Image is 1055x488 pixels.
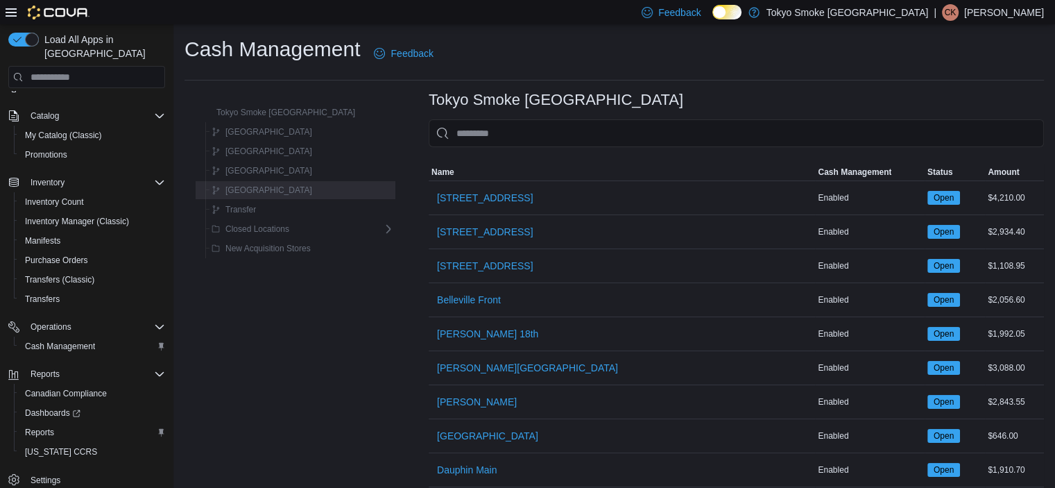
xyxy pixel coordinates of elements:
span: Promotions [25,149,67,160]
div: Enabled [815,394,924,410]
button: Inventory [25,174,70,191]
button: Belleville Front [431,286,506,314]
p: [PERSON_NAME] [964,4,1044,21]
span: Dashboards [25,407,80,419]
span: Dark Mode [712,19,713,20]
span: Open [934,430,954,442]
button: My Catalog (Classic) [14,126,171,145]
div: $1,910.70 [985,462,1044,478]
span: Washington CCRS [19,444,165,460]
a: Inventory Count [19,194,89,210]
button: Amount [985,164,1044,180]
span: Cash Management [25,341,95,352]
button: [STREET_ADDRESS] [431,184,538,212]
div: $2,934.40 [985,224,1044,240]
div: Enabled [815,292,924,308]
a: Transfers (Classic) [19,271,100,288]
span: Open [927,259,960,273]
span: Inventory Count [19,194,165,210]
span: Feedback [391,47,433,60]
div: $1,108.95 [985,258,1044,274]
span: Transfers [19,291,165,308]
div: $2,843.55 [985,394,1044,410]
span: Purchase Orders [25,255,88,266]
a: Reports [19,424,60,441]
span: Inventory [25,174,165,191]
button: [STREET_ADDRESS] [431,218,538,246]
button: Cash Management [815,164,924,180]
span: Open [934,464,954,476]
span: Tokyo Smoke [GEOGRAPHIC_DATA] [216,107,355,118]
span: Open [927,225,960,239]
button: [PERSON_NAME] [431,388,522,416]
input: Dark Mode [712,5,741,19]
a: Inventory Manager (Classic) [19,213,135,230]
span: Open [927,293,960,307]
a: Transfers [19,291,65,308]
span: Feedback [658,6,701,19]
span: [GEOGRAPHIC_DATA] [225,126,312,137]
button: Reports [25,366,65,382]
span: Open [927,395,960,409]
a: Cash Management [19,338,101,355]
span: New Acquisition Stores [225,243,311,254]
button: Closed Locations [206,221,295,237]
a: Manifests [19,233,66,249]
span: Open [934,328,954,340]
button: Dauphin Main [431,456,502,484]
span: Transfer [225,204,256,215]
span: Catalog [25,108,165,124]
div: Enabled [815,360,924,376]
span: Open [927,361,960,375]
span: Open [927,191,960,205]
p: Tokyo Smoke [GEOGRAPHIC_DATA] [766,4,929,21]
button: Catalog [3,106,171,126]
span: Amount [988,167,1019,178]
span: [GEOGRAPHIC_DATA] [437,429,538,443]
a: Canadian Compliance [19,385,112,402]
div: $3,088.00 [985,360,1044,376]
span: Open [934,260,954,272]
span: Open [927,463,960,477]
span: [STREET_ADDRESS] [437,225,533,239]
span: Promotions [19,146,165,163]
span: Cash Management [19,338,165,355]
button: [PERSON_NAME][GEOGRAPHIC_DATA] [431,354,624,382]
p: | [934,4,936,21]
span: Reports [19,424,165,441]
span: Reports [25,366,165,382]
button: [GEOGRAPHIC_DATA] [206,124,318,140]
span: Open [934,294,954,306]
span: [STREET_ADDRESS] [437,259,533,273]
div: $646.00 [985,428,1044,444]
button: Promotions [14,145,171,165]
span: Reports [25,427,54,438]
button: Reports [3,364,171,384]
span: Transfers [25,294,60,305]
span: Open [934,362,954,374]
div: $2,056.60 [985,292,1044,308]
button: Inventory Count [14,192,171,212]
button: Transfers [14,289,171,309]
a: My Catalog (Classic) [19,127,108,144]
span: [PERSON_NAME][GEOGRAPHIC_DATA] [437,361,618,375]
button: Manifests [14,231,171,251]
img: Cova [28,6,89,19]
span: Open [934,192,954,204]
a: Purchase Orders [19,252,94,269]
span: [PERSON_NAME] [437,395,517,409]
div: $4,210.00 [985,190,1044,206]
div: Enabled [815,326,924,342]
span: Open [934,396,954,408]
span: Status [927,167,953,178]
a: [US_STATE] CCRS [19,444,103,460]
input: This is a search bar. As you type, the results lower in the page will automatically filter. [429,119,1044,147]
div: Enabled [815,428,924,444]
a: Dashboards [14,403,171,423]
span: Inventory Count [25,196,84,208]
span: Load All Apps in [GEOGRAPHIC_DATA] [39,33,165,60]
span: Dashboards [19,405,165,421]
button: Canadian Compliance [14,384,171,403]
button: [US_STATE] CCRS [14,442,171,462]
button: [GEOGRAPHIC_DATA] [206,143,318,160]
